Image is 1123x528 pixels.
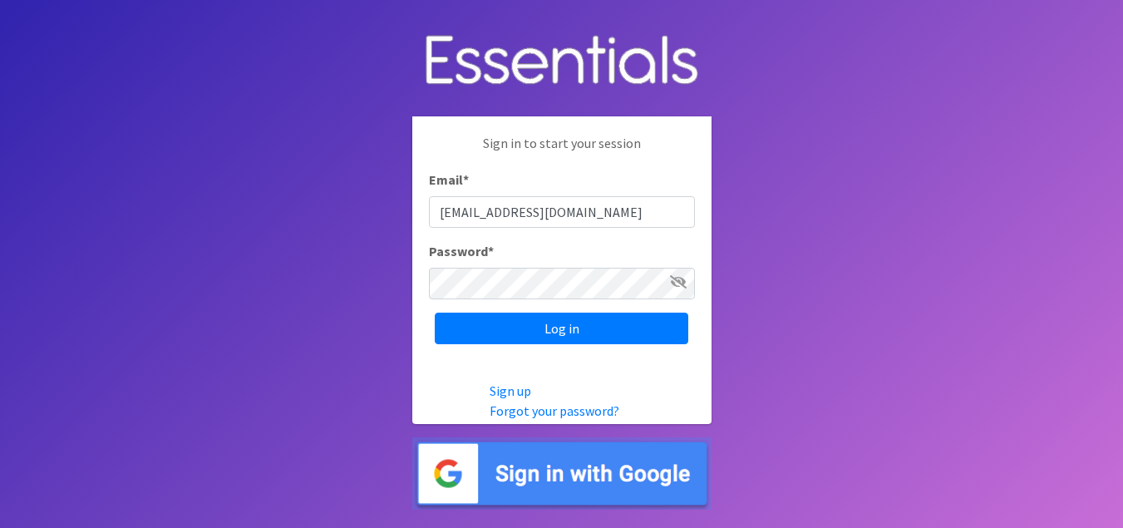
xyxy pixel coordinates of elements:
[429,170,469,190] label: Email
[412,18,712,104] img: Human Essentials
[429,133,695,170] p: Sign in to start your session
[463,171,469,188] abbr: required
[490,382,531,399] a: Sign up
[488,243,494,259] abbr: required
[490,402,619,419] a: Forgot your password?
[412,437,712,510] img: Sign in with Google
[429,241,494,261] label: Password
[435,313,688,344] input: Log in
